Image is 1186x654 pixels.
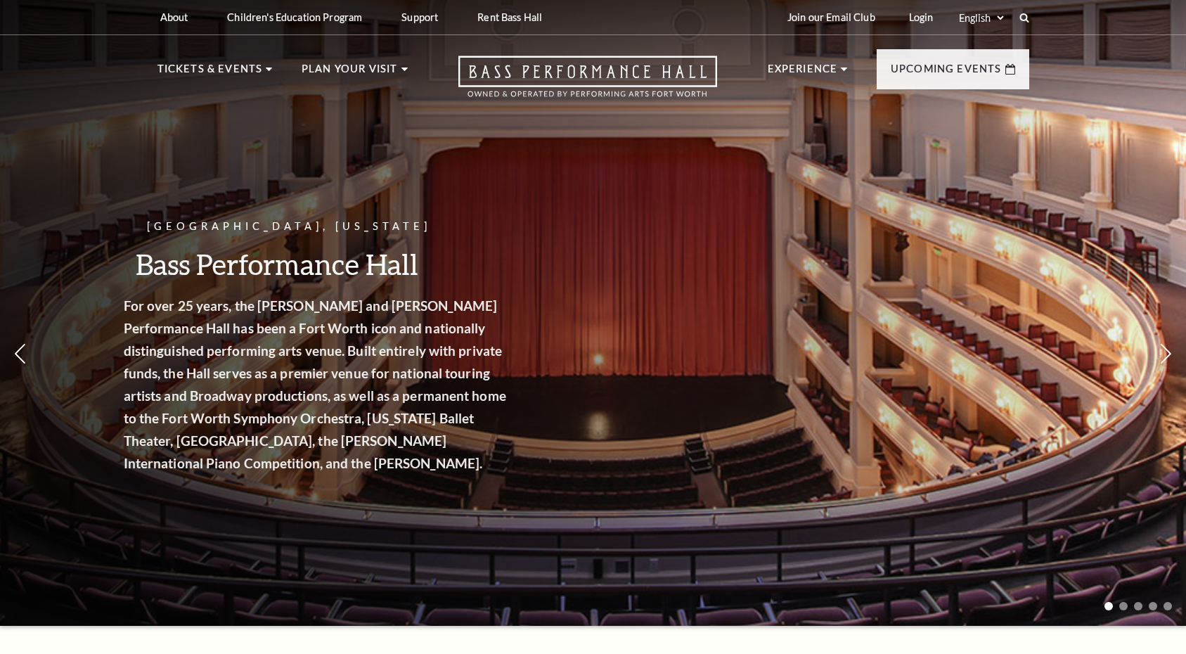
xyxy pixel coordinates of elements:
p: Children's Education Program [227,11,362,23]
p: Experience [768,60,838,86]
p: Rent Bass Hall [477,11,542,23]
p: Support [401,11,438,23]
strong: For over 25 years, the [PERSON_NAME] and [PERSON_NAME] Performance Hall has been a Fort Worth ico... [152,297,534,471]
p: Plan Your Visit [302,60,398,86]
select: Select: [956,11,1006,25]
h3: Bass Performance Hall [152,246,539,282]
p: [GEOGRAPHIC_DATA], [US_STATE] [152,218,539,236]
p: Upcoming Events [891,60,1002,86]
p: Tickets & Events [157,60,263,86]
p: About [160,11,188,23]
